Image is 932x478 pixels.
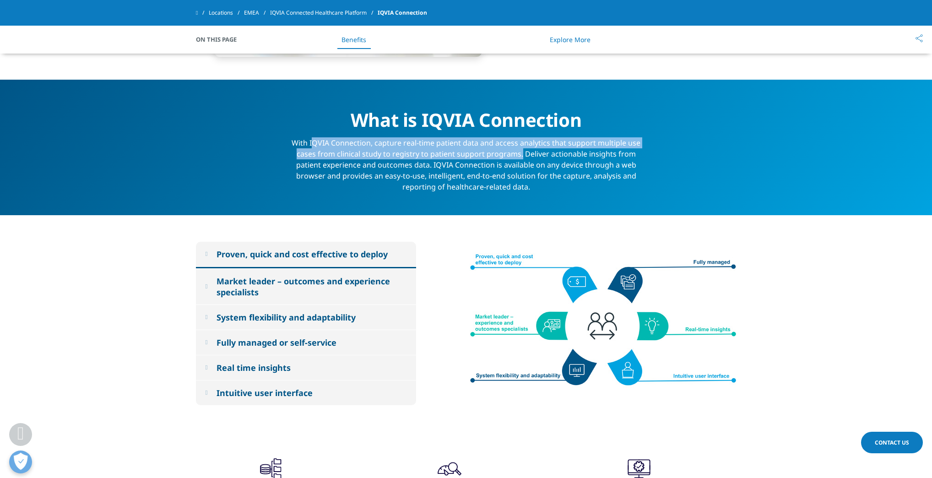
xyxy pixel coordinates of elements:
div: Proven, quick and cost effective to deploy [217,249,388,260]
a: Contact Us [861,432,923,453]
div: Fully managed or self-service [217,337,336,348]
button: Real time insights [196,355,416,380]
a: IQVIA Connected Healthcare Platform [270,5,378,21]
button: Fully managed or self-service [196,330,416,355]
li: Quick deployable SaaS model [228,267,409,276]
button: Market leader – outcomes and experience specialists [196,269,416,304]
span: Contact Us [875,439,909,446]
a: Locations [209,5,244,21]
div: With IQVIA Connection, capture real-time patient data and access analytics that support multiple ... [289,131,643,192]
button: Intuitive user interface [196,380,416,405]
div: Real time insights [217,362,291,373]
a: EMEA [244,5,270,21]
span: IQVIA Connection [378,5,427,21]
button: System flexibility and adaptability [196,305,416,330]
div: What is IQVIA Connection [289,103,643,131]
button: Open Preferences [9,451,32,473]
div: Intuitive user interface [217,387,313,398]
div: Market leader – outcomes and experience specialists [217,276,407,298]
span: On This Page [196,35,246,44]
button: Proven, quick and cost effective to deploy [196,242,416,266]
a: Explore More [550,35,591,44]
a: Benefits [341,35,366,44]
div: System flexibility and adaptability [217,312,356,323]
